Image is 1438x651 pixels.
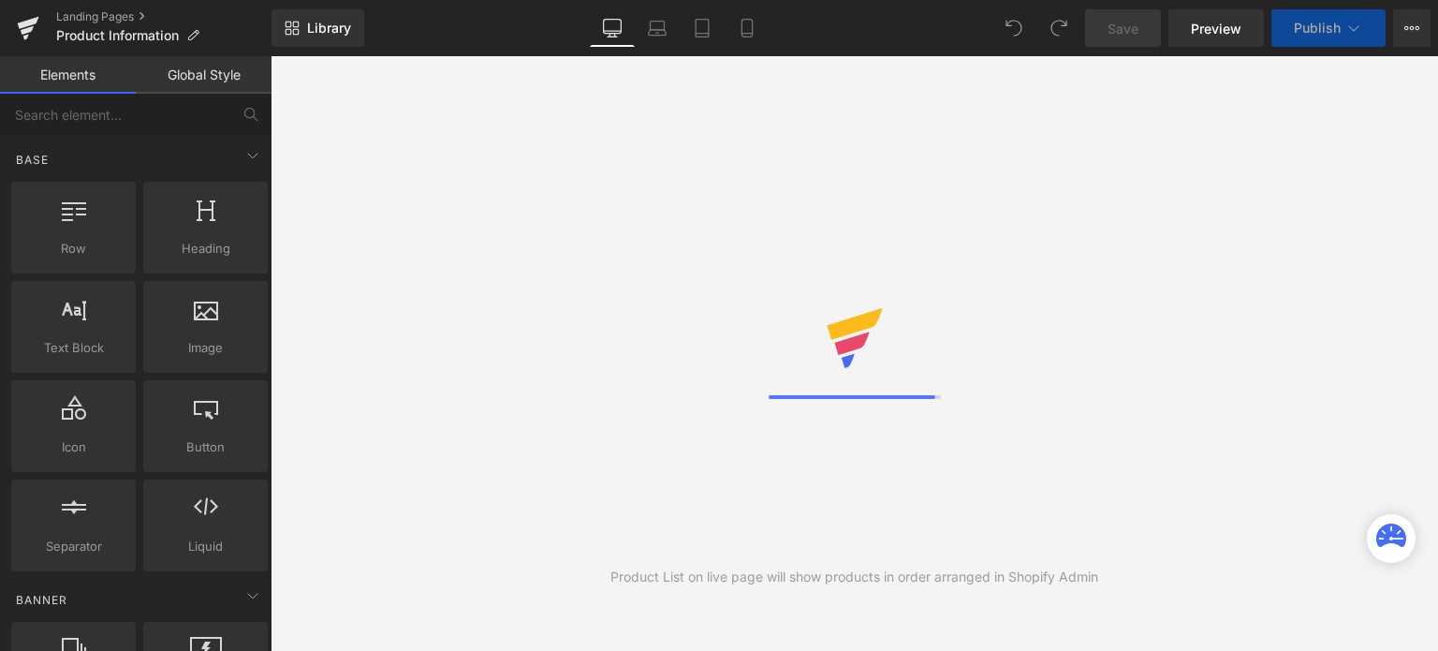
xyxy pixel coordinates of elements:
span: Icon [17,437,130,457]
span: Product Information [56,28,179,43]
span: Heading [149,239,262,259]
span: Library [307,20,351,37]
span: Banner [14,591,69,609]
a: Laptop [635,9,680,47]
span: Publish [1294,21,1341,36]
span: Button [149,437,262,457]
button: Undo [995,9,1033,47]
button: Redo [1040,9,1078,47]
span: Row [17,239,130,259]
span: Base [14,151,51,169]
span: Text Block [17,338,130,358]
a: Tablet [680,9,725,47]
a: Landing Pages [56,9,271,24]
span: Image [149,338,262,358]
span: Preview [1191,19,1241,38]
button: More [1393,9,1431,47]
span: Separator [17,537,130,556]
div: Product List on live page will show products in order arranged in Shopify Admin [610,567,1098,587]
span: Save [1108,19,1138,38]
a: New Library [271,9,364,47]
a: Global Style [136,56,271,94]
a: Desktop [590,9,635,47]
button: Publish [1271,9,1386,47]
span: Liquid [149,537,262,556]
a: Mobile [725,9,770,47]
a: Preview [1168,9,1264,47]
